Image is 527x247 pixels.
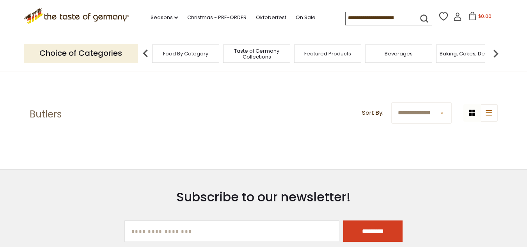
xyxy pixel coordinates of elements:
p: Choice of Categories [24,44,138,63]
h3: Subscribe to our newsletter! [124,189,403,205]
a: Taste of Germany Collections [225,48,288,60]
a: Oktoberfest [256,13,286,22]
a: Beverages [385,51,413,57]
a: Christmas - PRE-ORDER [187,13,247,22]
a: Food By Category [163,51,208,57]
a: Featured Products [304,51,351,57]
label: Sort By: [362,108,383,118]
button: $0.00 [463,12,497,23]
span: $0.00 [478,13,492,20]
img: next arrow [488,46,504,61]
a: Baking, Cakes, Desserts [440,51,500,57]
a: On Sale [296,13,316,22]
h1: Butlers [30,108,62,120]
img: previous arrow [138,46,153,61]
a: Seasons [151,13,178,22]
